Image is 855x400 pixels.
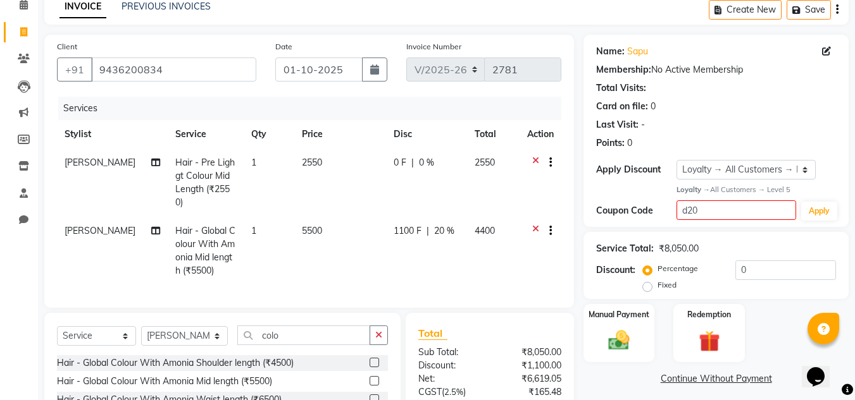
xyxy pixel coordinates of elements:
span: 1 [251,225,256,236]
input: Enter Offer / Coupon Code [677,200,796,220]
span: 2.5% [444,387,463,397]
th: Total [467,120,520,148]
div: - [641,118,645,131]
div: No Active Membership [596,63,836,76]
span: Total [418,327,447,340]
span: Hair - Pre Lighgt Colour Mid Length (₹2550) [175,157,235,208]
span: 20 % [434,224,454,238]
a: Sapu [627,45,648,58]
a: PREVIOUS INVOICES [122,1,211,12]
div: Service Total: [596,242,654,255]
label: Manual Payment [589,309,649,320]
div: Total Visits: [596,82,646,95]
div: Sub Total: [409,346,490,359]
div: ₹165.48 [490,385,571,399]
span: 1100 F [394,224,421,238]
th: Price [294,120,386,148]
div: Name: [596,45,625,58]
div: Coupon Code [596,204,676,217]
label: Invoice Number [406,41,461,52]
div: Points: [596,136,625,150]
span: CGST [418,386,442,397]
th: Action [520,120,561,148]
span: [PERSON_NAME] [65,157,135,168]
span: | [427,224,429,238]
span: [PERSON_NAME] [65,225,135,236]
a: Continue Without Payment [586,372,846,385]
div: ₹8,050.00 [490,346,571,359]
span: 2550 [302,157,322,168]
div: Discount: [596,264,635,277]
strong: Loyalty → [677,185,710,194]
th: Service [168,120,244,148]
div: Apply Discount [596,163,676,176]
span: 4400 [475,225,495,236]
span: Hair - Global Colour With Amonia Mid length (₹5500) [175,225,235,276]
div: 0 [651,100,656,113]
label: Fixed [658,279,677,291]
div: Discount: [409,359,490,372]
label: Date [275,41,292,52]
input: Search by Name/Mobile/Email/Code [91,58,256,82]
div: Hair - Global Colour With Amonia Mid length (₹5500) [57,375,272,388]
div: 0 [627,136,632,150]
th: Stylist [57,120,168,148]
span: 2550 [475,157,495,168]
div: Services [58,97,571,120]
label: Percentage [658,263,698,274]
div: Hair - Global Colour With Amonia Shoulder length (₹4500) [57,356,294,370]
div: Net: [409,372,490,385]
div: All Customers → Level 5 [677,185,836,195]
div: Last Visit: [596,118,639,131]
iframe: chat widget [802,349,842,387]
img: _gift.svg [692,328,727,354]
button: Apply [801,202,837,221]
span: 1 [251,157,256,168]
span: 5500 [302,225,322,236]
th: Disc [386,120,467,148]
div: Membership: [596,63,651,76]
label: Redemption [687,309,731,320]
div: ₹6,619.05 [490,372,571,385]
div: ( ) [409,385,490,399]
div: Card on file: [596,100,648,113]
button: +91 [57,58,92,82]
img: _cash.svg [602,328,636,352]
div: ₹1,100.00 [490,359,571,372]
span: | [411,156,414,169]
label: Client [57,41,77,52]
span: 0 F [394,156,406,169]
th: Qty [244,120,294,148]
div: ₹8,050.00 [659,242,699,255]
span: 0 % [419,156,434,169]
input: Search or Scan [237,325,370,345]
